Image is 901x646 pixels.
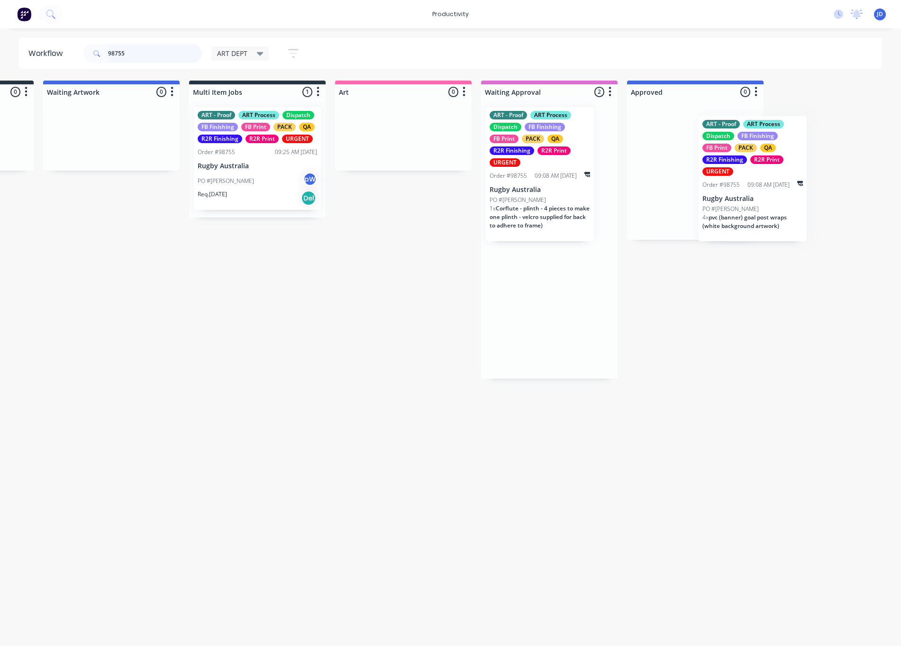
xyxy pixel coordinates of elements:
img: Factory [17,7,31,21]
span: JD [877,10,883,18]
span: ART DEPT [217,48,247,58]
div: productivity [428,7,473,21]
div: Workflow [28,48,67,59]
input: Search for orders... [108,44,202,63]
